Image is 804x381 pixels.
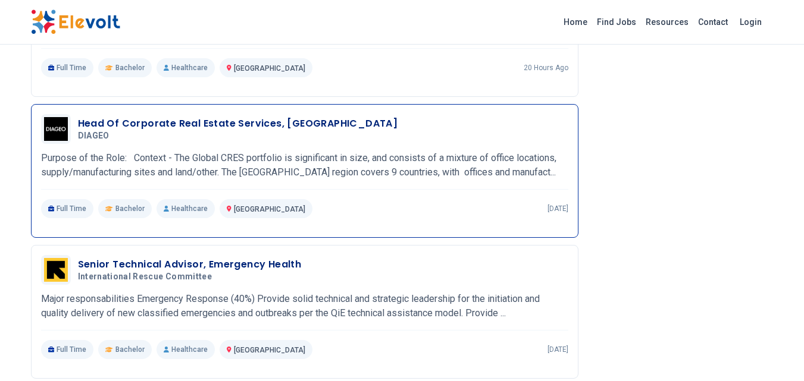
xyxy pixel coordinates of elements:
img: Elevolt [31,10,120,34]
img: DIAGEO [44,117,68,141]
span: International Rescue Committee [78,272,212,282]
a: Home [559,12,592,32]
p: Full Time [41,58,94,77]
span: DIAGEO [78,131,110,141]
p: Full Time [41,340,94,359]
h3: Senior Technical Advisor, Emergency Health [78,257,302,272]
span: [GEOGRAPHIC_DATA] [234,64,305,73]
a: Contact [693,12,733,32]
a: Find Jobs [592,12,641,32]
p: Major responsabilities Emergency Response (40%) Provide solid technical and strategic leadership ... [41,292,568,320]
a: International Rescue CommitteeSenior Technical Advisor, Emergency HealthInternational Rescue Comm... [41,255,568,359]
iframe: Chat Widget [744,324,804,381]
p: [DATE] [548,204,568,213]
span: Bachelor [115,345,145,354]
span: [GEOGRAPHIC_DATA] [234,346,305,354]
a: Login [733,10,769,34]
p: Purpose of the Role: Context - The Global CRES portfolio is significant in size, and consists of ... [41,151,568,180]
p: Healthcare [157,340,215,359]
img: International Rescue Committee [44,258,68,282]
a: Resources [641,12,693,32]
a: DIAGEOHead Of Corporate Real Estate Services, [GEOGRAPHIC_DATA]DIAGEOPurpose of the Role: Context... [41,114,568,218]
span: Bachelor [115,204,145,213]
p: Healthcare [157,199,215,218]
span: [GEOGRAPHIC_DATA] [234,205,305,213]
h3: Head Of Corporate Real Estate Services, [GEOGRAPHIC_DATA] [78,116,398,131]
span: Bachelor [115,63,145,73]
p: Full Time [41,199,94,218]
p: [DATE] [548,345,568,354]
p: Healthcare [157,58,215,77]
p: 20 hours ago [524,63,568,73]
